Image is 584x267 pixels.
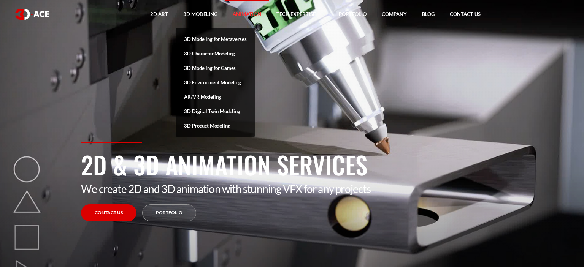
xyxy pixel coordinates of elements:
a: 3D Environment Modeling [176,75,255,90]
a: 3D Modeling for Games [176,61,255,75]
a: AR/VR Modeling [176,90,255,104]
a: 3D Digital Twin Modeling [176,104,255,118]
a: 3D Character Modeling [176,46,255,61]
img: logo white [15,9,49,20]
h1: 2D & 3D Animation Services [81,147,503,182]
p: We create 2D and 3D animation with stunning VFX for any projects [81,182,503,195]
a: Portfolio [142,204,196,221]
a: 3D Modeling for Metaverses [176,32,255,46]
a: 3D Product Modeling [176,118,255,133]
a: Contact us [81,204,136,221]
